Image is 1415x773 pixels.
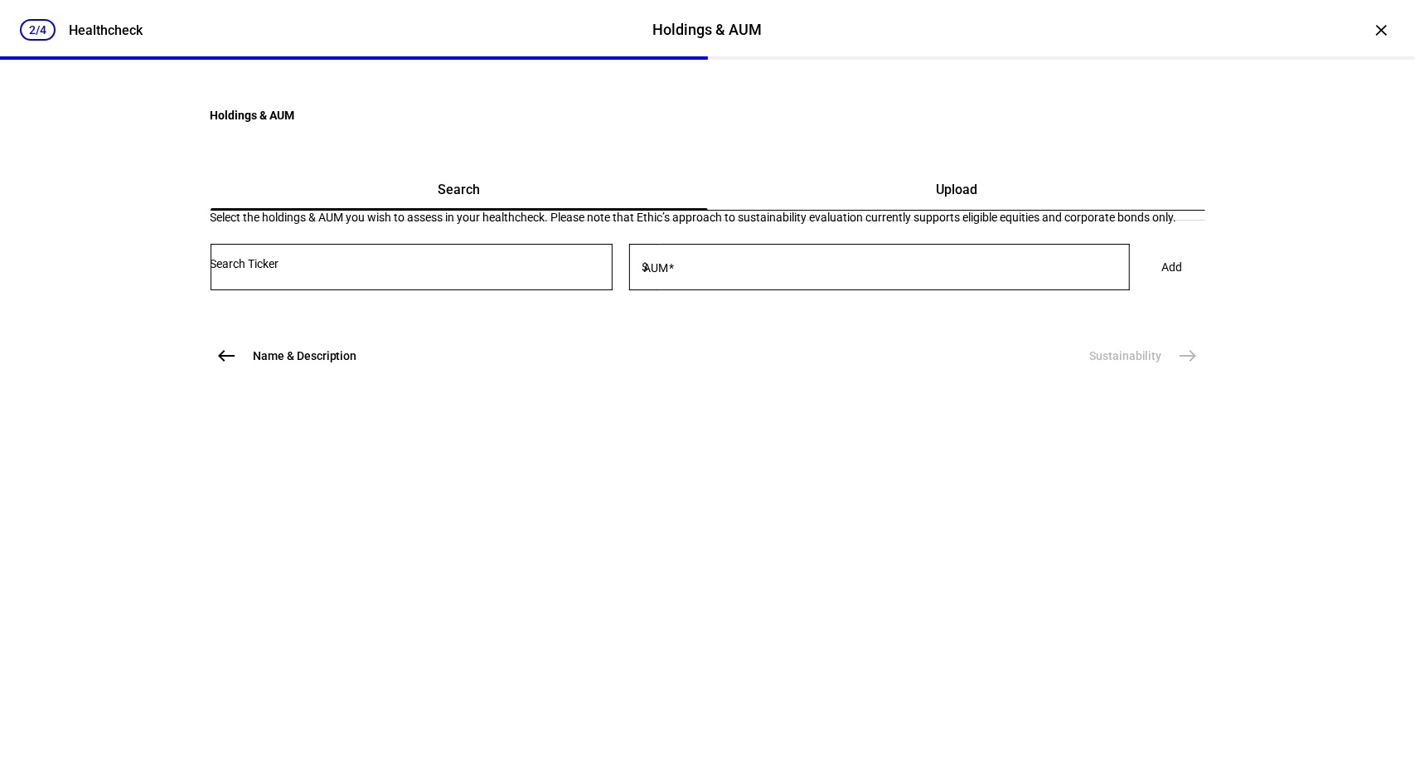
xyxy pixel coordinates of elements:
div: Select the holdings & AUM you wish to assess in your healthcheck. Please note that Ethic’s approa... [211,211,1205,224]
span: Search [438,183,480,197]
span: Upload [936,183,977,197]
input: Number [211,257,613,270]
h4: Holdings & AUM [211,109,1205,122]
span: Name & Description [254,348,357,364]
div: Holdings & AUM [653,19,763,41]
span: $ [642,260,649,274]
div: × [1369,17,1395,43]
div: Healthcheck [69,22,143,38]
mat-icon: west [217,346,237,366]
mat-label: AUM [644,261,669,275]
div: 2/4 [20,19,56,41]
button: Name & Description [211,339,367,372]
